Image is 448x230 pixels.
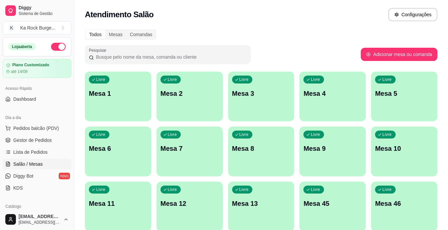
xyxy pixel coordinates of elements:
[126,30,156,39] div: Comandas
[20,25,55,31] div: Ka Rock Burge ...
[13,96,36,102] span: Dashboard
[232,199,290,208] p: Mesa 13
[239,187,249,192] p: Livre
[375,144,433,153] p: Mesa 10
[13,185,23,191] span: KDS
[361,48,437,61] button: Adicionar mesa ou comanda
[3,183,71,193] a: KDS
[371,127,437,176] button: LivreMesa 10
[303,144,362,153] p: Mesa 9
[85,127,151,176] button: LivreMesa 6
[19,220,61,225] span: [EMAIL_ADDRESS][DOMAIN_NAME]
[89,144,147,153] p: Mesa 6
[160,144,219,153] p: Mesa 7
[86,30,105,39] div: Todos
[168,77,177,82] p: Livre
[232,144,290,153] p: Mesa 8
[96,187,105,192] p: Livre
[232,89,290,98] p: Mesa 3
[96,132,105,137] p: Livre
[89,47,109,53] label: Pesquisar
[3,147,71,157] a: Lista de Pedidos
[3,83,71,94] div: Acesso Rápido
[3,94,71,104] a: Dashboard
[239,77,249,82] p: Livre
[3,201,71,212] div: Catálogo
[157,72,223,121] button: LivreMesa 2
[311,132,320,137] p: Livre
[228,72,294,121] button: LivreMesa 3
[239,132,249,137] p: Livre
[94,54,247,60] input: Pesquisar
[3,135,71,145] a: Gestor de Pedidos
[311,187,320,192] p: Livre
[51,43,66,51] button: Alterar Status
[3,159,71,169] a: Salão / Mesas
[382,187,392,192] p: Livre
[19,214,61,220] span: [EMAIL_ADDRESS][DOMAIN_NAME]
[168,132,177,137] p: Livre
[89,89,147,98] p: Mesa 1
[3,59,71,78] a: Plano Customizadoaté 14/09
[85,9,154,20] h2: Atendimento Salão
[13,161,43,167] span: Salão / Mesas
[13,125,59,132] span: Pedidos balcão (PDV)
[303,89,362,98] p: Mesa 4
[3,123,71,134] button: Pedidos balcão (PDV)
[382,77,392,82] p: Livre
[19,5,69,11] span: Diggy
[3,21,71,34] button: Select a team
[89,199,147,208] p: Mesa 11
[168,187,177,192] p: Livre
[13,173,33,179] span: Diggy Bot
[3,171,71,181] a: Diggy Botnovo
[13,137,52,144] span: Gestor de Pedidos
[311,77,320,82] p: Livre
[13,149,48,155] span: Lista de Pedidos
[303,199,362,208] p: Mesa 45
[85,72,151,121] button: LivreMesa 1
[299,127,366,176] button: LivreMesa 9
[160,199,219,208] p: Mesa 12
[3,3,71,19] a: DiggySistema de Gestão
[8,43,36,50] div: Loja aberta
[388,8,437,21] button: Configurações
[105,30,126,39] div: Mesas
[96,77,105,82] p: Livre
[12,63,49,68] article: Plano Customizado
[157,127,223,176] button: LivreMesa 7
[160,89,219,98] p: Mesa 2
[375,89,433,98] p: Mesa 5
[3,211,71,227] button: [EMAIL_ADDRESS][DOMAIN_NAME][EMAIL_ADDRESS][DOMAIN_NAME]
[8,25,15,31] span: K
[299,72,366,121] button: LivreMesa 4
[228,127,294,176] button: LivreMesa 8
[382,132,392,137] p: Livre
[11,69,28,74] article: até 14/09
[371,72,437,121] button: LivreMesa 5
[3,112,71,123] div: Dia a dia
[375,199,433,208] p: Mesa 46
[19,11,69,16] span: Sistema de Gestão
